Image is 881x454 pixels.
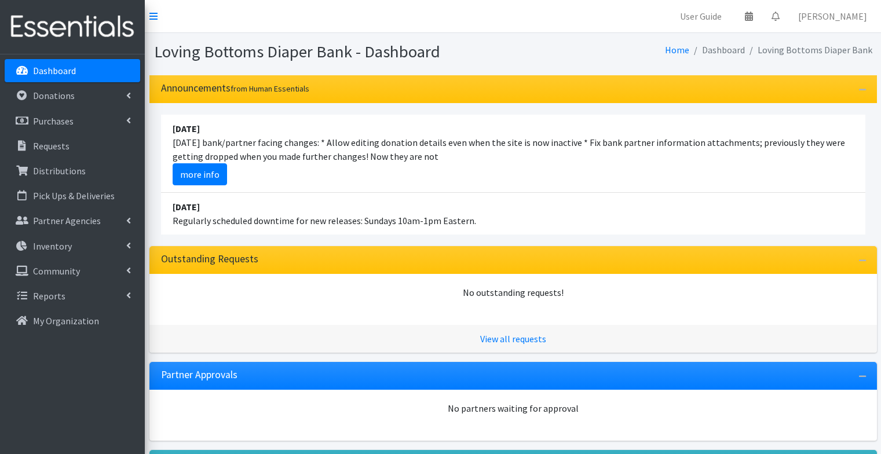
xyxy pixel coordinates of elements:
[33,90,75,101] p: Donations
[5,209,140,232] a: Partner Agencies
[745,42,872,58] li: Loving Bottoms Diaper Bank
[5,309,140,332] a: My Organization
[161,82,309,94] h3: Announcements
[173,123,200,134] strong: [DATE]
[33,315,99,327] p: My Organization
[161,401,865,415] div: No partners waiting for approval
[5,8,140,46] img: HumanEssentials
[154,42,509,62] h1: Loving Bottoms Diaper Bank - Dashboard
[33,190,115,202] p: Pick Ups & Deliveries
[33,65,76,76] p: Dashboard
[33,240,72,252] p: Inventory
[665,44,689,56] a: Home
[5,109,140,133] a: Purchases
[231,83,309,94] small: from Human Essentials
[33,165,86,177] p: Distributions
[161,285,865,299] div: No outstanding requests!
[33,140,70,152] p: Requests
[33,115,74,127] p: Purchases
[5,84,140,107] a: Donations
[789,5,876,28] a: [PERSON_NAME]
[5,59,140,82] a: Dashboard
[5,284,140,307] a: Reports
[161,369,237,381] h3: Partner Approvals
[173,201,200,213] strong: [DATE]
[173,163,227,185] a: more info
[161,115,865,193] li: [DATE] bank/partner facing changes: * Allow editing donation details even when the site is now in...
[161,193,865,235] li: Regularly scheduled downtime for new releases: Sundays 10am-1pm Eastern.
[5,184,140,207] a: Pick Ups & Deliveries
[480,333,546,345] a: View all requests
[161,253,258,265] h3: Outstanding Requests
[671,5,731,28] a: User Guide
[689,42,745,58] li: Dashboard
[33,215,101,226] p: Partner Agencies
[5,159,140,182] a: Distributions
[33,290,65,302] p: Reports
[33,265,80,277] p: Community
[5,259,140,283] a: Community
[5,134,140,158] a: Requests
[5,235,140,258] a: Inventory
